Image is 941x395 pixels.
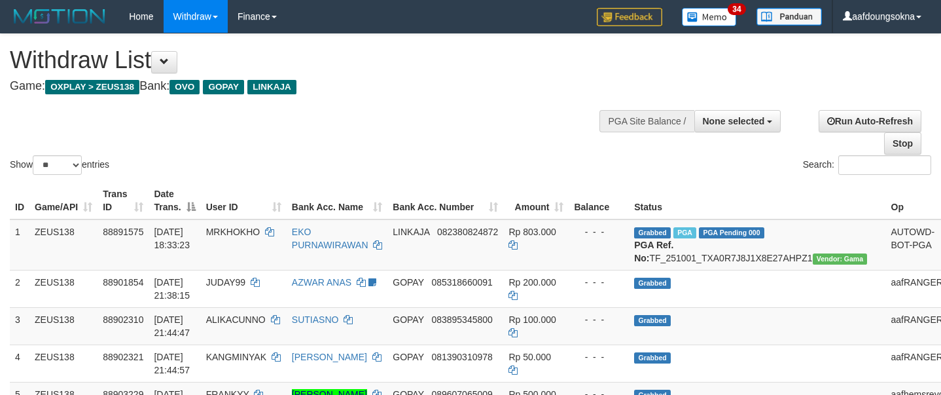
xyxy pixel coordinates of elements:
span: Grabbed [634,315,671,326]
th: Game/API: activate to sort column ascending [29,182,98,219]
span: Copy 082380824872 to clipboard [437,227,498,237]
h1: Withdraw List [10,47,614,73]
span: Copy 085318660091 to clipboard [431,277,492,288]
span: KANGMINYAK [206,352,266,362]
span: LINKAJA [247,80,296,94]
span: Copy 083895345800 to clipboard [431,314,492,325]
span: Rp 100.000 [508,314,556,325]
span: Copy 081390310978 to clipboard [431,352,492,362]
a: [PERSON_NAME] [292,352,367,362]
span: MRKHOKHO [206,227,260,237]
td: 2 [10,270,29,307]
th: Balance [569,182,629,219]
th: ID [10,182,29,219]
span: OVO [169,80,200,94]
span: PGA Pending [699,227,764,238]
span: [DATE] 18:33:23 [154,227,190,250]
span: Rp 803.000 [508,227,556,237]
th: User ID: activate to sort column ascending [201,182,287,219]
div: - - - [574,276,624,289]
th: Bank Acc. Name: activate to sort column ascending [287,182,387,219]
span: [DATE] 21:38:15 [154,277,190,301]
img: panduan.png [756,8,822,26]
td: 1 [10,219,29,271]
label: Search: [803,155,931,175]
button: None selected [694,110,781,132]
span: Rp 50.000 [508,352,551,362]
b: PGA Ref. No: [634,240,673,263]
input: Search: [838,155,931,175]
select: Showentries [33,155,82,175]
div: - - - [574,225,624,238]
span: JUDAY99 [206,277,245,288]
td: ZEUS138 [29,270,98,307]
span: [DATE] 21:44:57 [154,352,190,375]
span: 88891575 [103,227,143,237]
td: 4 [10,345,29,382]
label: Show entries [10,155,109,175]
span: Grabbed [634,278,671,289]
td: ZEUS138 [29,345,98,382]
th: Date Trans.: activate to sort column descending [149,182,200,219]
a: SUTIASNO [292,314,339,325]
td: ZEUS138 [29,307,98,345]
div: - - - [574,350,624,364]
td: 3 [10,307,29,345]
span: Grabbed [634,352,671,364]
span: GOPAY [393,277,423,288]
img: Button%20Memo.svg [682,8,737,26]
span: GOPAY [393,352,423,362]
span: GOPAY [203,80,244,94]
a: Stop [884,132,921,155]
img: MOTION_logo.png [10,7,109,26]
a: EKO PURNAWIRAWAN [292,227,368,250]
div: - - - [574,313,624,326]
a: AZWAR ANAS [292,277,351,288]
span: [DATE] 21:44:47 [154,314,190,338]
span: Rp 200.000 [508,277,556,288]
span: 88902310 [103,314,143,325]
span: Marked by aafpengsreynich [673,227,696,238]
a: Run Auto-Refresh [819,110,921,132]
span: Grabbed [634,227,671,238]
span: ALIKACUNNO [206,314,266,325]
span: 34 [728,3,745,15]
th: Status [629,182,885,219]
span: Vendor URL: https://trx31.1velocity.biz [813,254,868,265]
span: 88901854 [103,277,143,288]
span: 88902321 [103,352,143,362]
span: OXPLAY > ZEUS138 [45,80,139,94]
td: ZEUS138 [29,219,98,271]
th: Bank Acc. Number: activate to sort column ascending [387,182,503,219]
img: Feedback.jpg [597,8,662,26]
div: PGA Site Balance / [599,110,694,132]
span: None selected [703,116,765,126]
th: Trans ID: activate to sort column ascending [98,182,149,219]
span: LINKAJA [393,227,429,237]
span: GOPAY [393,314,423,325]
h4: Game: Bank: [10,80,614,93]
th: Amount: activate to sort column ascending [503,182,569,219]
td: TF_251001_TXA0R7J8J1X8E27AHPZ1 [629,219,885,271]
